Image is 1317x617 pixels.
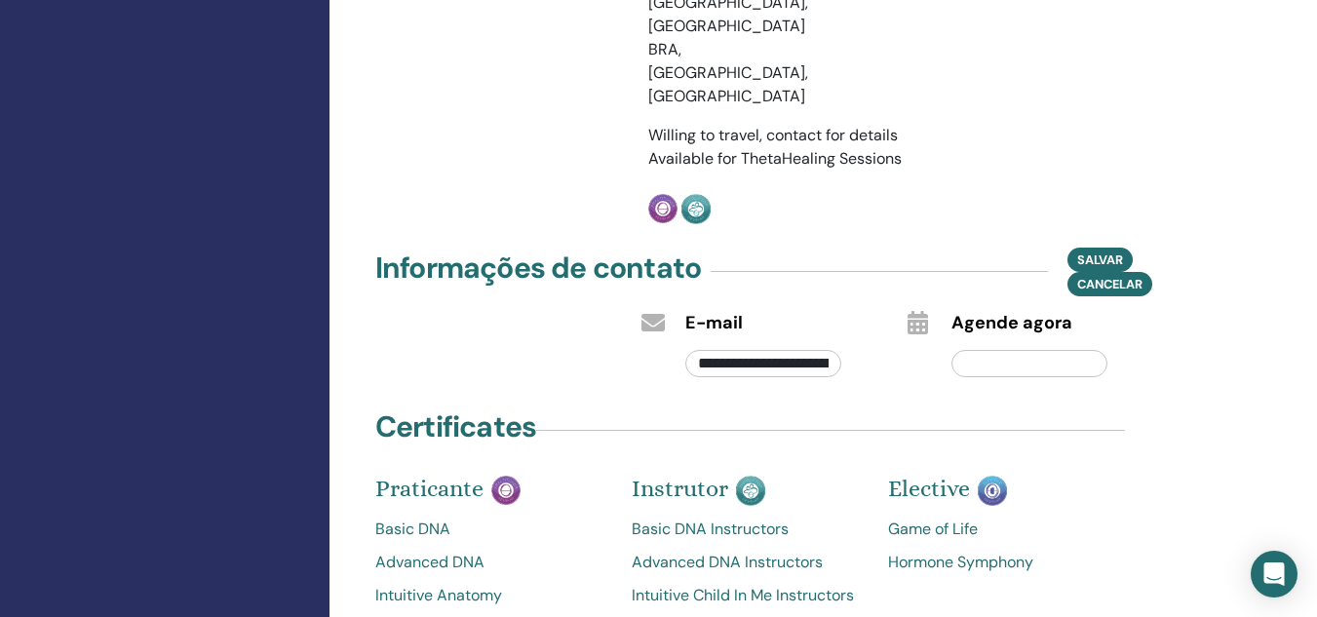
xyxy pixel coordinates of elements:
li: BRA, [GEOGRAPHIC_DATA], [GEOGRAPHIC_DATA] [648,38,838,108]
button: Salvar [1067,248,1133,272]
a: Advanced DNA Instructors [632,551,859,574]
h4: Informações de contato [375,251,701,286]
a: Basic DNA [375,518,602,541]
a: Intuitive Anatomy [375,584,602,607]
a: Hormone Symphony [888,551,1115,574]
span: Agende agora [951,311,1072,336]
span: Willing to travel, contact for details [648,125,898,145]
span: Elective [888,475,970,502]
span: Praticante [375,475,484,502]
span: Available for ThetaHealing Sessions [648,148,902,169]
div: Open Intercom Messenger [1251,551,1298,598]
span: Instrutor [632,475,728,502]
button: Cancelar [1067,272,1152,296]
a: Advanced DNA [375,551,602,574]
span: Salvar [1077,251,1123,268]
a: Game of Life [888,518,1115,541]
a: Basic DNA Instructors [632,518,859,541]
span: E-mail [685,311,743,336]
a: Intuitive Child In Me Instructors [632,584,859,607]
span: Cancelar [1077,276,1143,292]
h4: Certificates [375,409,536,444]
